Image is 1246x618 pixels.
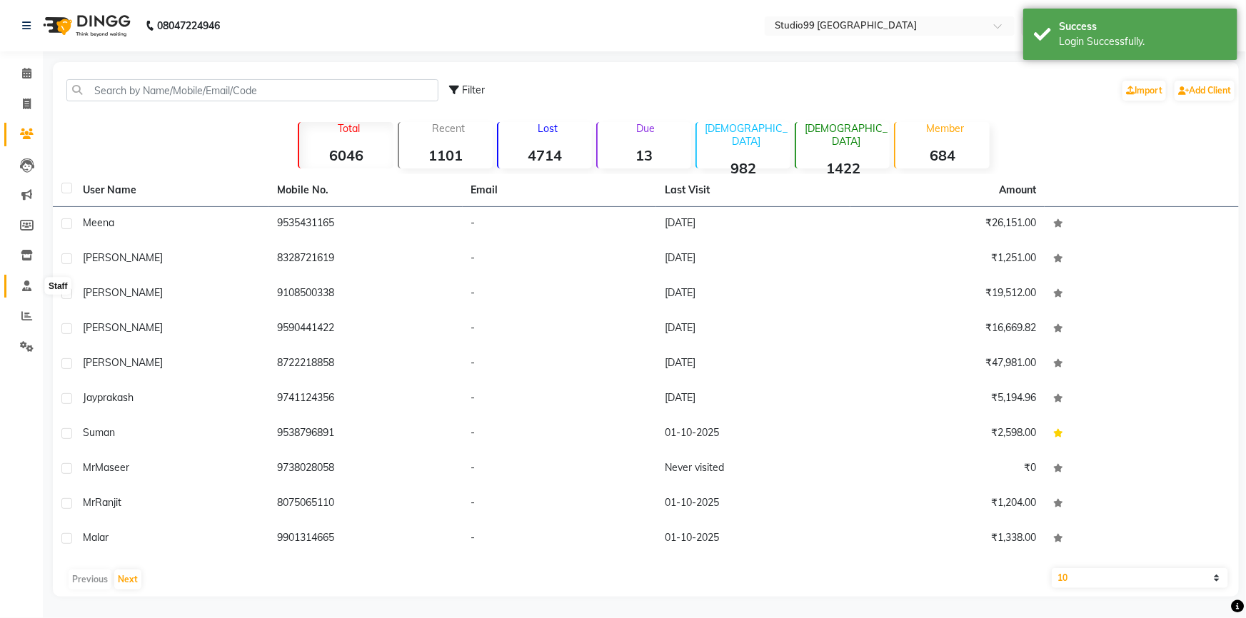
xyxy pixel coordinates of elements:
[268,522,463,557] td: 9901314665
[895,146,989,164] strong: 684
[45,278,71,295] div: Staff
[504,122,592,135] p: Lost
[1175,81,1235,101] a: Add Client
[74,174,268,207] th: User Name
[656,312,850,347] td: [DATE]
[463,382,657,417] td: -
[268,242,463,277] td: 8328721619
[656,174,850,207] th: Last Visit
[463,174,657,207] th: Email
[268,347,463,382] td: 8722218858
[268,382,463,417] td: 9741124356
[796,159,890,177] strong: 1422
[268,452,463,487] td: 9738028058
[656,242,850,277] td: [DATE]
[95,496,121,509] span: Ranjit
[83,391,97,404] span: jay
[405,122,493,135] p: Recent
[83,321,163,334] span: [PERSON_NAME]
[850,417,1045,452] td: ₹2,598.00
[83,216,114,229] span: meena
[990,174,1045,206] th: Amount
[463,242,657,277] td: -
[601,122,691,135] p: Due
[114,569,141,589] button: Next
[850,207,1045,242] td: ₹26,151.00
[463,347,657,382] td: -
[95,461,129,474] span: Maseer
[83,251,163,264] span: [PERSON_NAME]
[656,417,850,452] td: 01-10-2025
[463,207,657,242] td: -
[850,487,1045,522] td: ₹1,204.00
[83,531,109,544] span: Malar
[299,146,393,164] strong: 6046
[850,347,1045,382] td: ₹47,981.00
[268,487,463,522] td: 8075065110
[399,146,493,164] strong: 1101
[83,286,163,299] span: [PERSON_NAME]
[850,522,1045,557] td: ₹1,338.00
[83,356,163,369] span: [PERSON_NAME]
[268,277,463,312] td: 9108500338
[97,391,134,404] span: prakash
[83,426,115,439] span: suman
[850,242,1045,277] td: ₹1,251.00
[697,159,790,177] strong: 982
[850,312,1045,347] td: ₹16,669.82
[268,207,463,242] td: 9535431165
[656,347,850,382] td: [DATE]
[66,79,438,101] input: Search by Name/Mobile/Email/Code
[802,122,890,148] p: [DEMOGRAPHIC_DATA]
[462,83,485,96] span: Filter
[83,461,95,474] span: Mr
[656,452,850,487] td: Never visited
[36,6,134,46] img: logo
[598,146,691,164] strong: 13
[850,382,1045,417] td: ₹5,194.96
[463,277,657,312] td: -
[157,6,220,46] b: 08047224946
[268,417,463,452] td: 9538796891
[268,174,463,207] th: Mobile No.
[268,312,463,347] td: 9590441422
[83,496,95,509] span: Mr
[463,487,657,522] td: -
[305,122,393,135] p: Total
[463,522,657,557] td: -
[463,452,657,487] td: -
[850,452,1045,487] td: ₹0
[656,487,850,522] td: 01-10-2025
[703,122,790,148] p: [DEMOGRAPHIC_DATA]
[1059,34,1227,49] div: Login Successfully.
[463,417,657,452] td: -
[498,146,592,164] strong: 4714
[1059,19,1227,34] div: Success
[656,522,850,557] td: 01-10-2025
[1122,81,1166,101] a: Import
[656,277,850,312] td: [DATE]
[656,382,850,417] td: [DATE]
[656,207,850,242] td: [DATE]
[901,122,989,135] p: Member
[463,312,657,347] td: -
[850,277,1045,312] td: ₹19,512.00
